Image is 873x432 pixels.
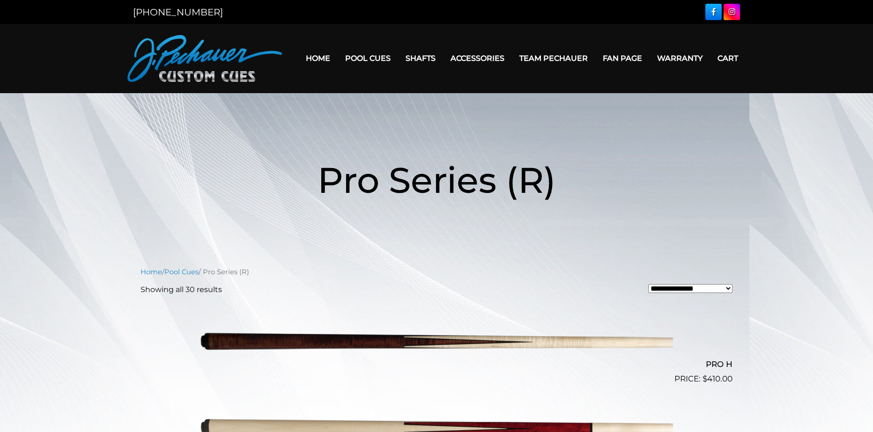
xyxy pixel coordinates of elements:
a: Fan Page [595,46,650,70]
a: Home [141,268,162,276]
span: Pro Series (R) [318,158,556,202]
a: Warranty [650,46,710,70]
a: Home [298,46,338,70]
img: PRO H [200,303,673,381]
p: Showing all 30 results [141,284,222,295]
a: Pool Cues [338,46,398,70]
a: Pool Cues [164,268,199,276]
h2: PRO H [141,356,732,373]
a: Accessories [443,46,512,70]
a: Cart [710,46,746,70]
a: Shafts [398,46,443,70]
img: Pechauer Custom Cues [127,35,282,82]
nav: Breadcrumb [141,267,732,277]
a: [PHONE_NUMBER] [133,7,223,18]
span: $ [703,374,707,383]
a: Team Pechauer [512,46,595,70]
bdi: 410.00 [703,374,732,383]
select: Shop order [648,284,732,293]
a: PRO H $410.00 [141,303,732,385]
